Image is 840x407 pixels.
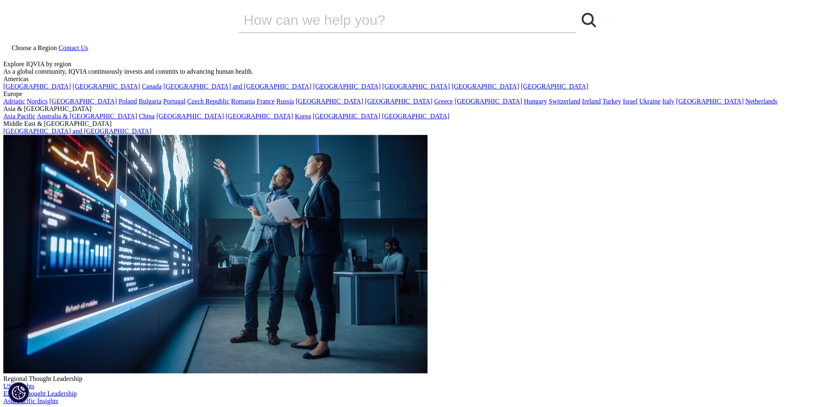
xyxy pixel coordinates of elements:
div: As a global community, IQVIA continuously invests and commits to advancing human health. [3,68,837,75]
a: Korea [295,113,311,120]
a: France [257,98,275,105]
div: Europe [3,90,837,98]
a: Contact Us [58,44,88,51]
a: Adriatic [3,98,25,105]
a: Bulgaria [139,98,162,105]
a: Russia [276,98,294,105]
input: Search [239,7,553,32]
a: Netherlands [746,98,777,105]
img: 2093_analyzing-data-using-big-screen-display-and-laptop.png [3,135,428,373]
div: Regional Thought Leadership [3,375,837,383]
a: US Insights [3,383,34,390]
a: [GEOGRAPHIC_DATA] [226,113,293,120]
a: Hungary [524,98,547,105]
a: [GEOGRAPHIC_DATA] [382,113,450,120]
a: Canada [142,83,162,90]
a: Greece [434,98,453,105]
a: Ireland [582,98,601,105]
div: Asia & [GEOGRAPHIC_DATA] [3,105,837,113]
div: Explore IQVIA by region [3,60,837,68]
a: Portugal [163,98,186,105]
a: China [139,113,155,120]
a: [GEOGRAPHIC_DATA] [313,83,381,90]
a: [GEOGRAPHIC_DATA] [296,98,363,105]
a: Romania [231,98,255,105]
a: Asia Pacific Insights [3,397,58,405]
a: Ukraine [639,98,661,105]
a: [GEOGRAPHIC_DATA] and [GEOGRAPHIC_DATA] [3,128,151,135]
a: Nordics [27,98,48,105]
div: Middle East & [GEOGRAPHIC_DATA] [3,120,837,128]
a: Search [576,7,601,32]
a: Israel [623,98,638,105]
a: [GEOGRAPHIC_DATA] [521,83,588,90]
a: Australia & [GEOGRAPHIC_DATA] [37,113,137,120]
a: [GEOGRAPHIC_DATA] [73,83,140,90]
button: Cookie Settings [8,382,29,403]
svg: Search [582,13,596,27]
a: Poland [119,98,137,105]
a: [GEOGRAPHIC_DATA] [676,98,744,105]
div: Americas [3,75,837,83]
a: [GEOGRAPHIC_DATA] [365,98,433,105]
a: [GEOGRAPHIC_DATA] [313,113,380,120]
a: Italy [663,98,675,105]
a: EMEA Thought Leadership [3,390,77,397]
a: [GEOGRAPHIC_DATA] [156,113,224,120]
a: [GEOGRAPHIC_DATA] [49,98,117,105]
a: [GEOGRAPHIC_DATA] [3,83,71,90]
a: [GEOGRAPHIC_DATA] [382,83,450,90]
span: Choose a Region [12,44,57,51]
a: Turkey [603,98,622,105]
a: Asia Pacific [3,113,36,120]
a: Czech Republic [187,98,230,105]
a: [GEOGRAPHIC_DATA] and [GEOGRAPHIC_DATA] [163,83,311,90]
a: [GEOGRAPHIC_DATA] [455,98,522,105]
a: [GEOGRAPHIC_DATA] [452,83,519,90]
a: Switzerland [549,98,580,105]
